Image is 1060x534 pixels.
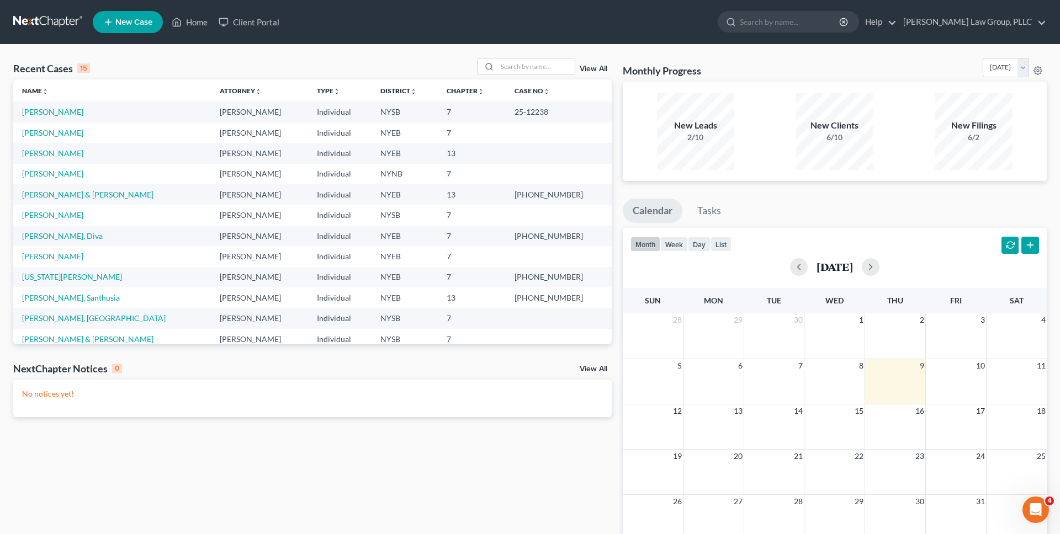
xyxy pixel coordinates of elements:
[308,329,372,349] td: Individual
[22,190,153,199] a: [PERSON_NAME] & [PERSON_NAME]
[737,359,744,372] span: 6
[796,132,873,143] div: 6/10
[657,119,734,132] div: New Leads
[630,237,660,252] button: month
[711,237,732,252] button: list
[767,296,781,305] span: Tue
[438,205,506,225] td: 7
[372,143,438,163] td: NYEB
[975,495,986,508] span: 31
[211,329,308,349] td: [PERSON_NAME]
[308,205,372,225] td: Individual
[854,495,865,508] span: 29
[438,184,506,205] td: 13
[672,313,683,327] span: 28
[438,226,506,246] td: 7
[858,359,865,372] span: 8
[410,88,417,95] i: unfold_more
[1036,450,1047,463] span: 25
[672,404,683,418] span: 12
[22,388,603,399] p: No notices yet!
[372,102,438,122] td: NYSB
[506,287,611,308] td: [PHONE_NUMBER]
[22,107,83,116] a: [PERSON_NAME]
[543,88,550,95] i: unfold_more
[438,329,506,349] td: 7
[372,287,438,308] td: NYEB
[704,296,723,305] span: Mon
[506,102,611,122] td: 25-12238
[733,450,744,463] span: 20
[1045,496,1054,505] span: 4
[497,58,575,74] input: Search by name...
[914,495,925,508] span: 30
[898,12,1046,32] a: [PERSON_NAME] Law Group, PLLC
[22,87,49,95] a: Nameunfold_more
[1036,404,1047,418] span: 18
[22,148,83,158] a: [PERSON_NAME]
[645,296,661,305] span: Sun
[793,404,804,418] span: 14
[308,226,372,246] td: Individual
[914,450,925,463] span: 23
[793,313,804,327] span: 30
[317,87,340,95] a: Typeunfold_more
[220,87,262,95] a: Attorneyunfold_more
[211,267,308,287] td: [PERSON_NAME]
[860,12,897,32] a: Help
[22,210,83,220] a: [PERSON_NAME]
[854,450,865,463] span: 22
[166,12,213,32] a: Home
[796,119,873,132] div: New Clients
[580,65,607,73] a: View All
[793,450,804,463] span: 21
[793,495,804,508] span: 28
[1040,495,1047,508] span: 1
[1036,359,1047,372] span: 11
[797,359,804,372] span: 7
[13,62,90,75] div: Recent Cases
[211,308,308,329] td: [PERSON_NAME]
[438,246,506,266] td: 7
[372,329,438,349] td: NYSB
[438,102,506,122] td: 7
[255,88,262,95] i: unfold_more
[333,88,340,95] i: unfold_more
[211,287,308,308] td: [PERSON_NAME]
[22,231,103,241] a: [PERSON_NAME], Diva
[623,64,701,77] h3: Monthly Progress
[112,364,122,373] div: 0
[825,296,844,305] span: Wed
[372,164,438,184] td: NYNB
[22,293,120,302] a: [PERSON_NAME], Santhusia
[979,313,986,327] span: 3
[22,169,83,178] a: [PERSON_NAME]
[478,88,484,95] i: unfold_more
[580,365,607,373] a: View All
[308,267,372,287] td: Individual
[914,404,925,418] span: 16
[372,246,438,266] td: NYEB
[438,308,506,329] td: 7
[438,143,506,163] td: 13
[211,143,308,163] td: [PERSON_NAME]
[858,313,865,327] span: 1
[372,122,438,143] td: NYEB
[308,287,372,308] td: Individual
[22,128,83,137] a: [PERSON_NAME]
[935,119,1013,132] div: New Filings
[211,184,308,205] td: [PERSON_NAME]
[950,296,962,305] span: Fri
[42,88,49,95] i: unfold_more
[308,102,372,122] td: Individual
[77,63,90,73] div: 15
[438,267,506,287] td: 7
[308,164,372,184] td: Individual
[380,87,417,95] a: Districtunfold_more
[506,226,611,246] td: [PHONE_NUMBER]
[1040,313,1047,327] span: 4
[672,495,683,508] span: 26
[211,226,308,246] td: [PERSON_NAME]
[733,404,744,418] span: 13
[22,334,153,344] a: [PERSON_NAME] & [PERSON_NAME]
